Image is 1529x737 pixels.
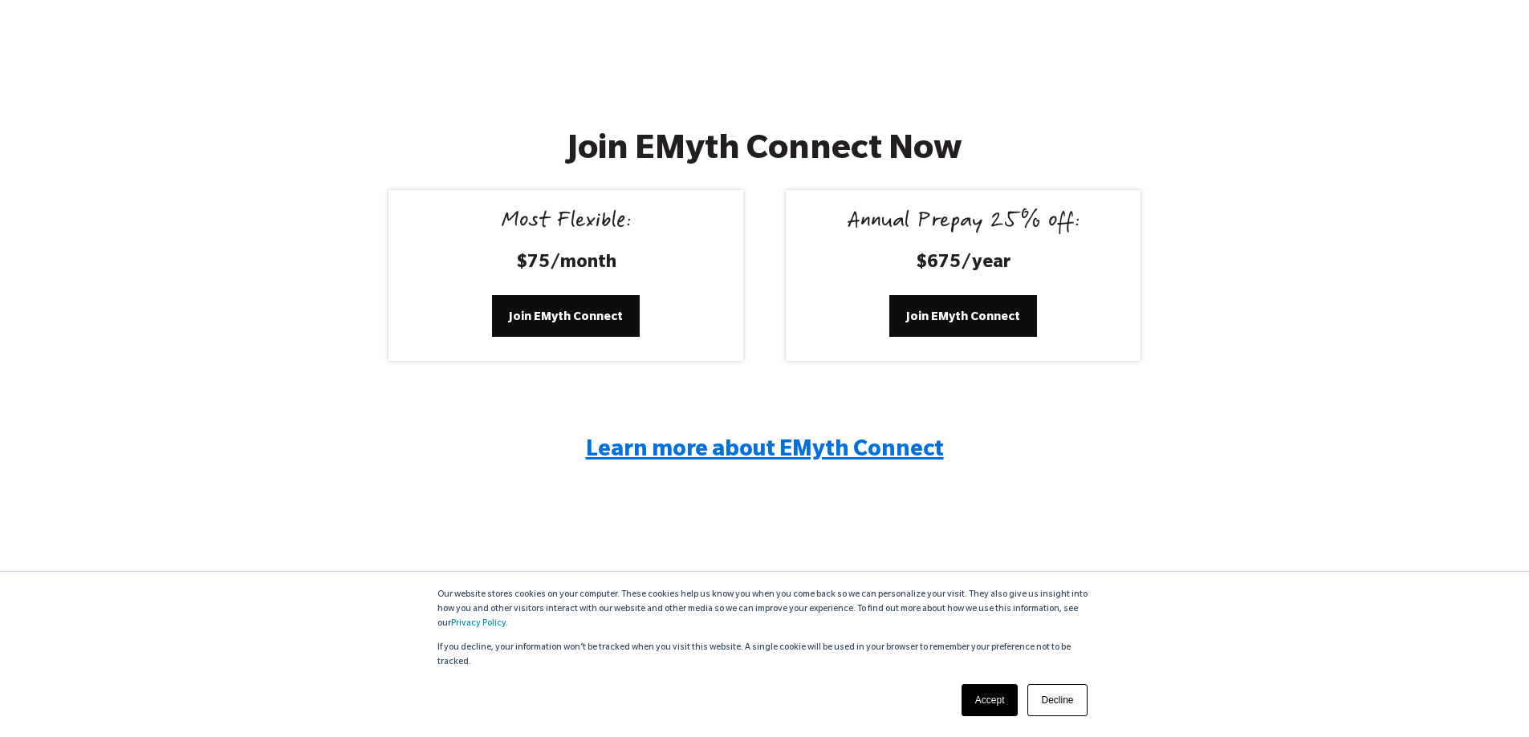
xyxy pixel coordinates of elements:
[408,209,724,237] div: Most Flexible:
[492,295,640,337] a: Join EMyth Connect
[509,307,623,325] span: Join EMyth Connect
[805,252,1121,277] h3: $675/year
[437,641,1092,670] p: If you decline, your information won’t be tracked when you visit this website. A single cookie wi...
[478,133,1051,172] h2: Join EMyth Connect Now
[805,209,1121,237] div: Annual Prepay 25% off:
[1027,684,1087,716] a: Decline
[962,684,1019,716] a: Accept
[889,295,1037,337] a: Join EMyth Connect
[586,439,944,464] span: Learn more about EMyth Connect
[586,432,944,462] a: Learn more about EMyth Connect
[408,252,724,277] h3: $75/month
[906,307,1020,325] span: Join EMyth Connect
[451,619,506,629] a: Privacy Policy
[437,588,1092,631] p: Our website stores cookies on your computer. These cookies help us know you when you come back so...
